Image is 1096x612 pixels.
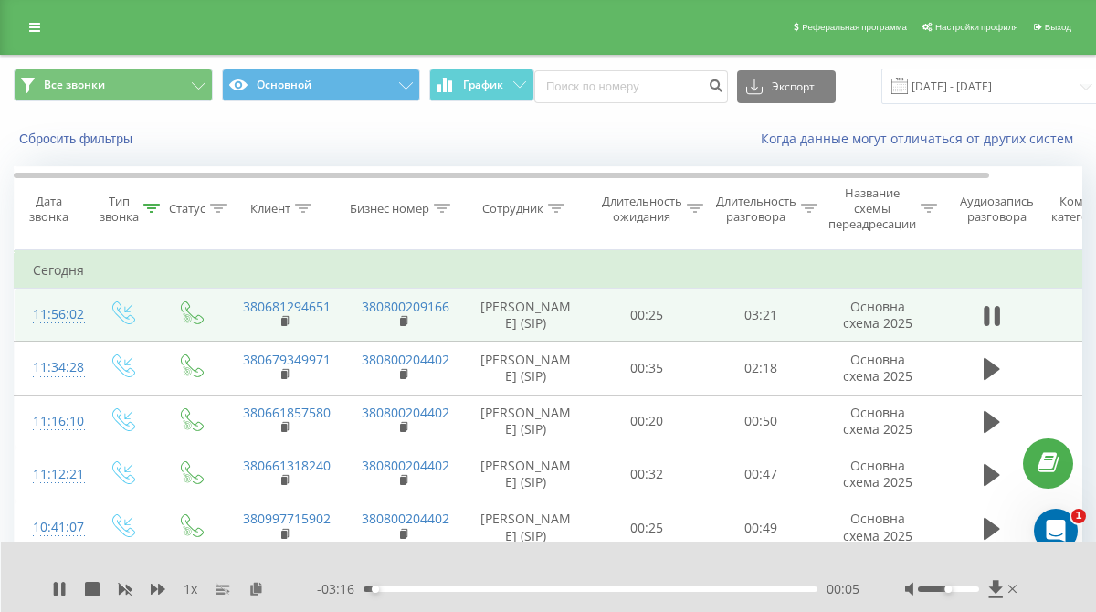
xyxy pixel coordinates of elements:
[935,22,1018,32] span: Настройки профиля
[462,448,590,501] td: [PERSON_NAME] (SIP)
[602,194,682,225] div: Длительность ожидания
[462,289,590,342] td: [PERSON_NAME] (SIP)
[33,297,69,332] div: 11:56:02
[362,298,449,315] a: 380800209166
[1034,509,1078,553] iframe: Intercom live chat
[590,448,704,501] td: 00:32
[704,395,818,448] td: 00:50
[362,510,449,527] a: 380800204402
[704,448,818,501] td: 00:47
[317,580,364,598] span: - 03:16
[362,351,449,368] a: 380800204402
[33,350,69,385] div: 11:34:28
[33,457,69,492] div: 11:12:21
[818,448,937,501] td: Основна схема 2025
[100,194,139,225] div: Тип звонка
[818,395,937,448] td: Основна схема 2025
[1071,509,1086,523] span: 1
[222,69,421,101] button: Основной
[1045,22,1071,32] span: Выход
[818,289,937,342] td: Основна схема 2025
[243,457,331,474] a: 380661318240
[704,501,818,554] td: 00:49
[462,342,590,395] td: [PERSON_NAME] (SIP)
[463,79,503,91] span: График
[828,185,916,232] div: Название схемы переадресации
[429,69,534,101] button: График
[953,194,1041,225] div: Аудиозапись разговора
[704,342,818,395] td: 02:18
[944,586,952,593] div: Accessibility label
[243,510,331,527] a: 380997715902
[350,201,429,216] div: Бизнес номер
[737,70,836,103] button: Экспорт
[169,201,205,216] div: Статус
[14,69,213,101] button: Все звонки
[243,404,331,421] a: 380661857580
[362,404,449,421] a: 380800204402
[761,130,1082,147] a: Когда данные могут отличаться от других систем
[462,501,590,554] td: [PERSON_NAME] (SIP)
[827,580,859,598] span: 00:05
[704,289,818,342] td: 03:21
[534,70,728,103] input: Поиск по номеру
[818,342,937,395] td: Основна схема 2025
[243,298,331,315] a: 380681294651
[362,457,449,474] a: 380800204402
[590,289,704,342] td: 00:25
[14,131,142,147] button: Сбросить фильтры
[802,22,907,32] span: Реферальная программа
[44,78,105,92] span: Все звонки
[590,501,704,554] td: 00:25
[590,342,704,395] td: 00:35
[482,201,543,216] div: Сотрудник
[590,395,704,448] td: 00:20
[372,586,379,593] div: Accessibility label
[462,395,590,448] td: [PERSON_NAME] (SIP)
[818,501,937,554] td: Основна схема 2025
[15,194,82,225] div: Дата звонка
[716,194,796,225] div: Длительность разговора
[243,351,331,368] a: 380679349971
[33,404,69,439] div: 11:16:10
[184,580,197,598] span: 1 x
[33,510,69,545] div: 10:41:07
[250,201,290,216] div: Клиент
